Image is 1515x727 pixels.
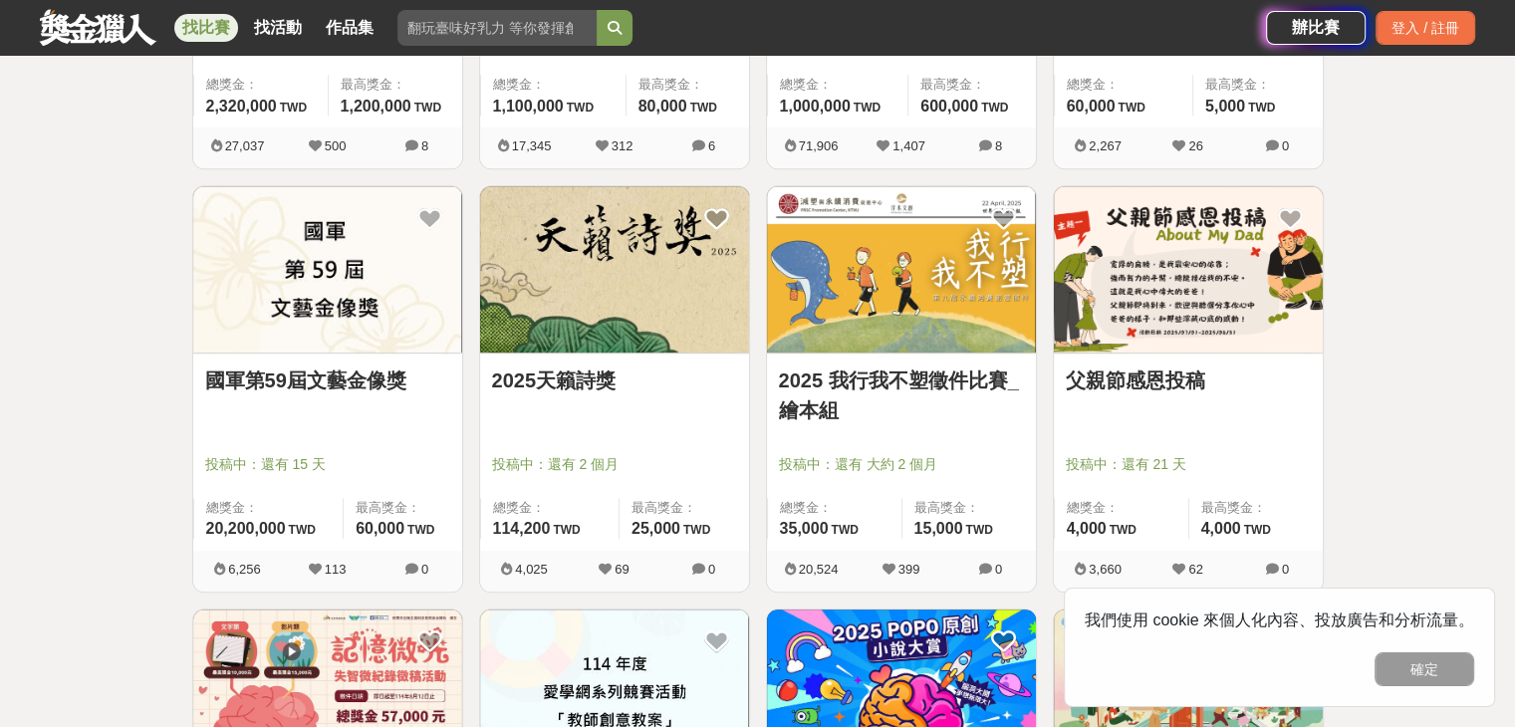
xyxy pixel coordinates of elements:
[492,454,737,475] span: 投稿中：還有 2 個月
[965,523,992,537] span: TWD
[512,138,552,153] span: 17,345
[407,523,434,537] span: TWD
[493,98,564,115] span: 1,100,000
[831,523,858,537] span: TWD
[174,14,238,42] a: 找比賽
[780,75,896,95] span: 總獎金：
[1266,11,1366,45] a: 辦比賽
[638,75,737,95] span: 最高獎金：
[493,75,614,95] span: 總獎金：
[356,498,449,518] span: 最高獎金：
[193,186,462,354] a: Cover Image
[492,365,737,395] a: 2025天籟詩獎
[638,98,687,115] span: 80,000
[1205,98,1245,115] span: 5,000
[225,138,265,153] span: 27,037
[1201,520,1241,537] span: 4,000
[289,523,316,537] span: TWD
[228,562,261,577] span: 6,256
[780,498,889,518] span: 總獎金：
[892,138,925,153] span: 1,407
[206,498,332,518] span: 總獎金：
[356,520,404,537] span: 60,000
[1085,611,1474,628] span: 我們使用 cookie 來個人化內容、投放廣告和分析流量。
[205,365,450,395] a: 國軍第59屆文藝金像獎
[1201,498,1311,518] span: 最高獎金：
[325,562,347,577] span: 113
[767,186,1036,354] a: Cover Image
[318,14,381,42] a: 作品集
[779,365,1024,425] a: 2025 我行我不塑徵件比賽_繪本組
[1188,562,1202,577] span: 62
[567,101,594,115] span: TWD
[920,98,978,115] span: 600,000
[1054,186,1323,353] img: Cover Image
[341,98,411,115] span: 1,200,000
[690,101,717,115] span: TWD
[631,498,737,518] span: 最高獎金：
[779,454,1024,475] span: 投稿中：還有 大約 2 個月
[493,520,551,537] span: 114,200
[799,562,839,577] span: 20,524
[1244,523,1271,537] span: TWD
[414,101,441,115] span: TWD
[1188,138,1202,153] span: 26
[914,520,963,537] span: 15,000
[193,186,462,353] img: Cover Image
[1054,186,1323,354] a: Cover Image
[1282,138,1289,153] span: 0
[206,520,286,537] span: 20,200,000
[1067,75,1180,95] span: 總獎金：
[280,101,307,115] span: TWD
[1089,562,1122,577] span: 3,660
[397,10,597,46] input: 翻玩臺味好乳力 等你發揮創意！
[1067,498,1176,518] span: 總獎金：
[1067,98,1116,115] span: 60,000
[995,562,1002,577] span: 0
[421,562,428,577] span: 0
[898,562,920,577] span: 399
[631,520,680,537] span: 25,000
[515,562,548,577] span: 4,025
[246,14,310,42] a: 找活動
[1066,365,1311,395] a: 父親節感恩投稿
[421,138,428,153] span: 8
[480,186,749,354] a: Cover Image
[981,101,1008,115] span: TWD
[1375,652,1474,686] button: 確定
[1376,11,1475,45] div: 登入 / 註冊
[206,98,277,115] span: 2,320,000
[1205,75,1311,95] span: 最高獎金：
[708,562,715,577] span: 0
[780,98,851,115] span: 1,000,000
[1282,562,1289,577] span: 0
[914,498,1024,518] span: 最高獎金：
[553,523,580,537] span: TWD
[325,138,347,153] span: 500
[205,454,450,475] span: 投稿中：還有 15 天
[480,186,749,353] img: Cover Image
[1110,523,1136,537] span: TWD
[995,138,1002,153] span: 8
[1067,520,1107,537] span: 4,000
[708,138,715,153] span: 6
[206,75,316,95] span: 總獎金：
[493,498,607,518] span: 總獎金：
[1248,101,1275,115] span: TWD
[799,138,839,153] span: 71,906
[854,101,881,115] span: TWD
[1066,454,1311,475] span: 投稿中：還有 21 天
[1089,138,1122,153] span: 2,267
[612,138,633,153] span: 312
[341,75,450,95] span: 最高獎金：
[1118,101,1144,115] span: TWD
[920,75,1023,95] span: 最高獎金：
[683,523,710,537] span: TWD
[767,186,1036,353] img: Cover Image
[615,562,629,577] span: 69
[780,520,829,537] span: 35,000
